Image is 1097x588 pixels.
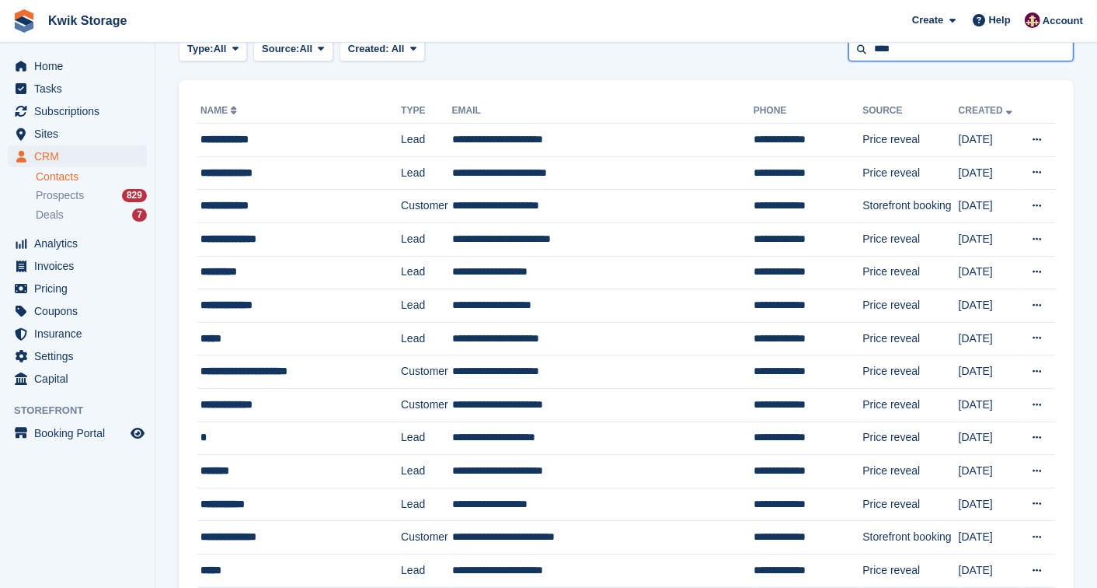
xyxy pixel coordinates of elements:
a: menu [8,233,147,254]
td: [DATE] [959,222,1020,256]
span: Pricing [34,278,127,299]
a: menu [8,100,147,122]
img: stora-icon-8386f47178a22dfd0bd8f6a31ec36ba5ce8667c1dd55bd0f319d3a0aa187defe.svg [12,9,36,33]
button: Source: All [253,37,333,62]
td: Price reveal [862,124,958,157]
td: [DATE] [959,488,1020,521]
td: Customer [401,190,452,223]
td: [DATE] [959,156,1020,190]
td: Storefront booking [862,190,958,223]
td: [DATE] [959,124,1020,157]
td: Lead [401,322,452,355]
span: Prospects [36,188,84,203]
td: [DATE] [959,256,1020,289]
span: Subscriptions [34,100,127,122]
td: [DATE] [959,521,1020,555]
th: Phone [754,99,863,124]
span: Source: [262,41,299,57]
span: Created: [348,43,389,54]
a: menu [8,278,147,299]
span: All [392,43,405,54]
td: Lead [401,554,452,587]
img: ellie tragonette [1025,12,1040,28]
td: Price reveal [862,554,958,587]
td: Lead [401,422,452,455]
span: Tasks [34,78,127,100]
a: Deals 7 [36,207,147,223]
a: menu [8,145,147,167]
td: Price reveal [862,256,958,289]
td: [DATE] [959,289,1020,323]
td: Price reveal [862,488,958,521]
span: Settings [34,345,127,367]
span: Storefront [14,403,155,418]
td: Lead [401,289,452,323]
td: [DATE] [959,190,1020,223]
td: [DATE] [959,388,1020,422]
td: Lead [401,124,452,157]
span: Type: [187,41,214,57]
td: Price reveal [862,355,958,389]
a: menu [8,255,147,277]
td: Price reveal [862,222,958,256]
a: Contacts [36,170,147,184]
a: Name [200,105,240,116]
span: Capital [34,368,127,390]
td: Price reveal [862,156,958,190]
a: menu [8,78,147,100]
td: Lead [401,156,452,190]
td: Storefront booking [862,521,958,555]
td: [DATE] [959,355,1020,389]
span: CRM [34,145,127,167]
td: Price reveal [862,455,958,488]
td: Price reveal [862,289,958,323]
td: [DATE] [959,455,1020,488]
a: menu [8,422,147,444]
td: [DATE] [959,322,1020,355]
a: menu [8,55,147,77]
span: All [300,41,313,57]
td: Customer [401,388,452,422]
div: 7 [132,208,147,222]
span: Sites [34,123,127,145]
a: menu [8,300,147,322]
a: Created [959,105,1015,116]
button: Created: All [340,37,425,62]
span: Help [989,12,1011,28]
td: Customer [401,521,452,555]
th: Source [862,99,958,124]
span: Booking Portal [34,422,127,444]
span: Insurance [34,323,127,345]
a: Preview store [128,424,147,443]
a: Prospects 829 [36,187,147,204]
span: Deals [36,208,64,222]
span: All [214,41,227,57]
td: [DATE] [959,554,1020,587]
td: Lead [401,256,452,289]
span: Account [1043,13,1083,29]
div: 829 [122,189,147,202]
th: Email [452,99,754,124]
td: Lead [401,222,452,256]
span: Create [912,12,943,28]
span: Coupons [34,300,127,322]
td: Price reveal [862,388,958,422]
td: Price reveal [862,322,958,355]
th: Type [401,99,452,124]
a: menu [8,323,147,345]
a: menu [8,368,147,390]
span: Invoices [34,255,127,277]
a: menu [8,123,147,145]
td: Customer [401,355,452,389]
td: [DATE] [959,422,1020,455]
td: Lead [401,488,452,521]
td: Lead [401,455,452,488]
td: Price reveal [862,422,958,455]
span: Analytics [34,233,127,254]
span: Home [34,55,127,77]
a: menu [8,345,147,367]
a: Kwik Storage [42,8,133,33]
button: Type: All [179,37,247,62]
